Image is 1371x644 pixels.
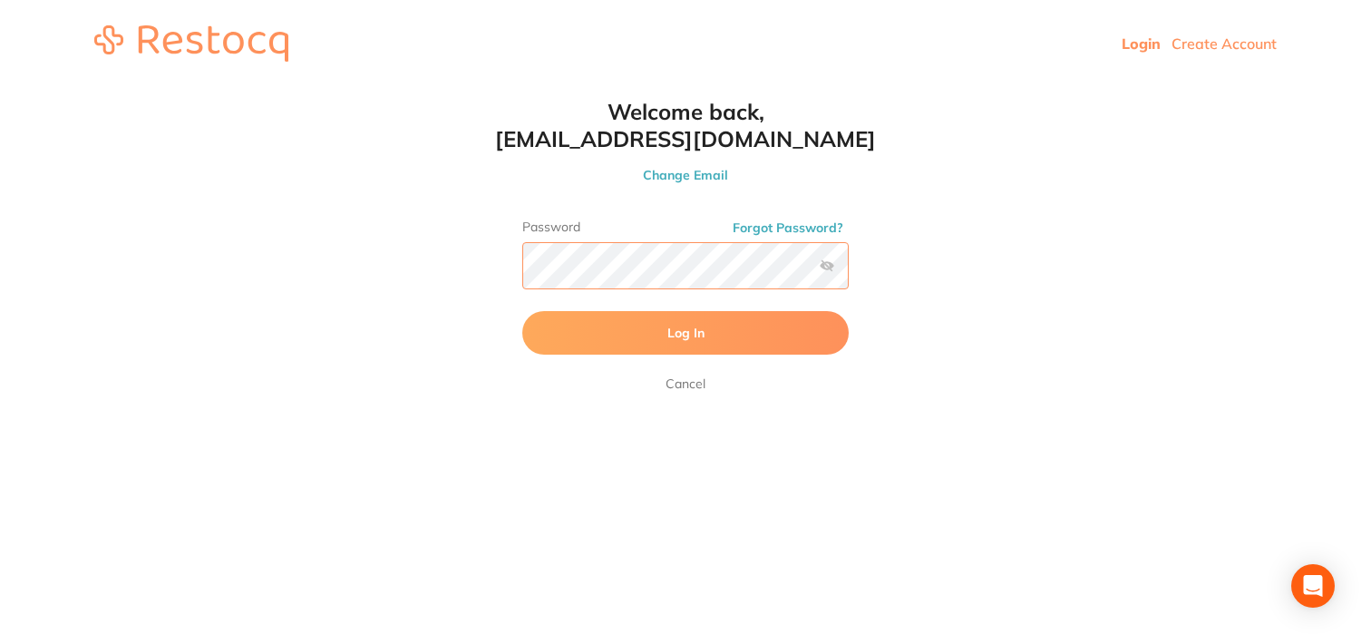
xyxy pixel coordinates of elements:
h1: Welcome back, [EMAIL_ADDRESS][DOMAIN_NAME] [486,98,885,152]
label: Password [522,220,849,235]
a: Create Account [1172,34,1277,53]
img: restocq_logo.svg [94,25,288,62]
a: Login [1122,34,1161,53]
a: Cancel [662,373,709,395]
div: Open Intercom Messenger [1291,564,1335,608]
button: Log In [522,311,849,355]
span: Log In [667,325,705,341]
button: Forgot Password? [727,220,849,236]
button: Change Email [486,167,885,183]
